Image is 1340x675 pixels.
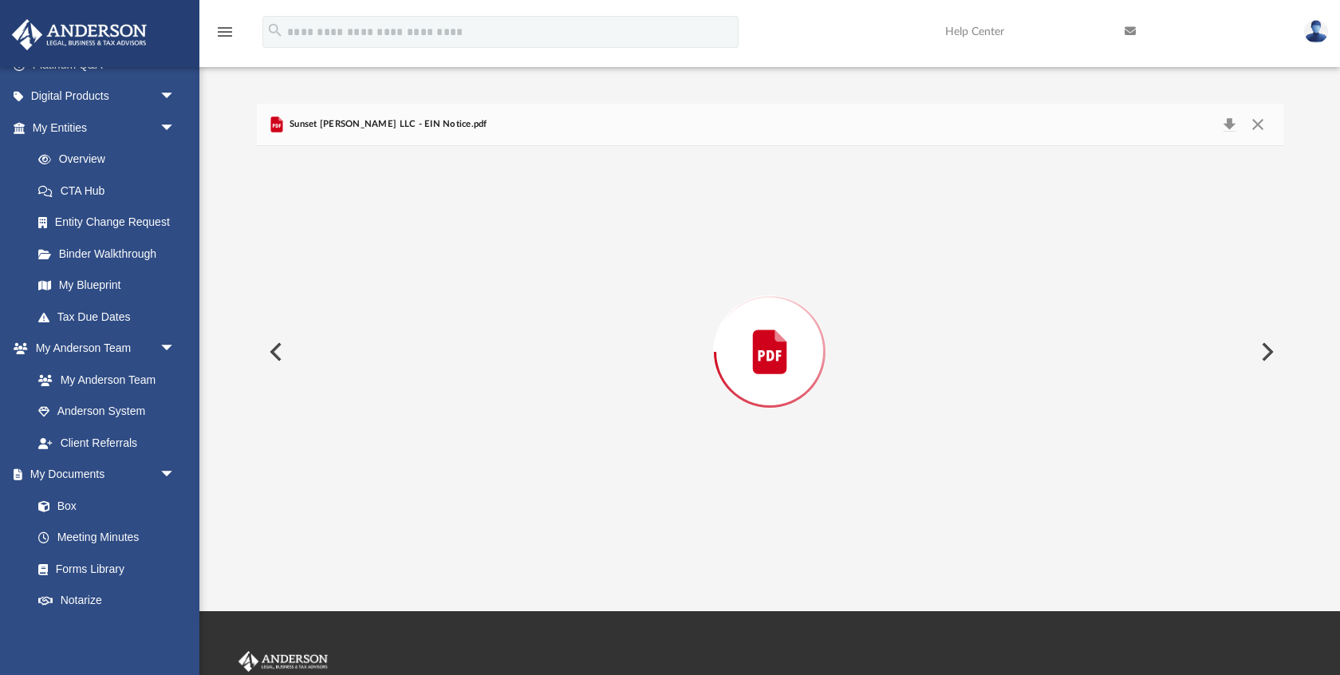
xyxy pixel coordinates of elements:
a: My Entitiesarrow_drop_down [11,112,199,144]
a: Client Referrals [22,427,191,459]
button: Next File [1248,330,1283,374]
img: Anderson Advisors Platinum Portal [235,651,331,672]
a: My Documentsarrow_drop_down [11,459,191,491]
span: arrow_drop_down [160,459,191,491]
a: Online Learningarrow_drop_down [11,616,191,648]
a: menu [215,30,235,41]
button: Download [1216,113,1244,136]
a: Overview [22,144,199,176]
button: Previous File [257,330,292,374]
a: CTA Hub [22,175,199,207]
i: search [266,22,284,39]
a: Digital Productsarrow_drop_down [11,81,199,112]
div: Preview [257,104,1283,558]
a: Tax Due Dates [22,301,199,333]
a: Meeting Minutes [22,522,191,554]
a: Forms Library [22,553,183,585]
a: My Anderson Team [22,364,183,396]
a: Anderson System [22,396,191,428]
a: My Blueprint [22,270,191,302]
a: My Anderson Teamarrow_drop_down [11,333,191,365]
a: Entity Change Request [22,207,199,239]
span: arrow_drop_down [160,112,191,144]
i: menu [215,22,235,41]
span: arrow_drop_down [160,616,191,649]
span: arrow_drop_down [160,333,191,365]
span: arrow_drop_down [160,81,191,113]
button: Close [1243,113,1272,136]
span: Sunset [PERSON_NAME] LLC - EIN Notice.pdf [286,117,487,132]
a: Binder Walkthrough [22,238,199,270]
img: User Pic [1304,20,1328,43]
img: Anderson Advisors Platinum Portal [7,19,152,50]
a: Notarize [22,585,191,617]
a: Box [22,490,183,522]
